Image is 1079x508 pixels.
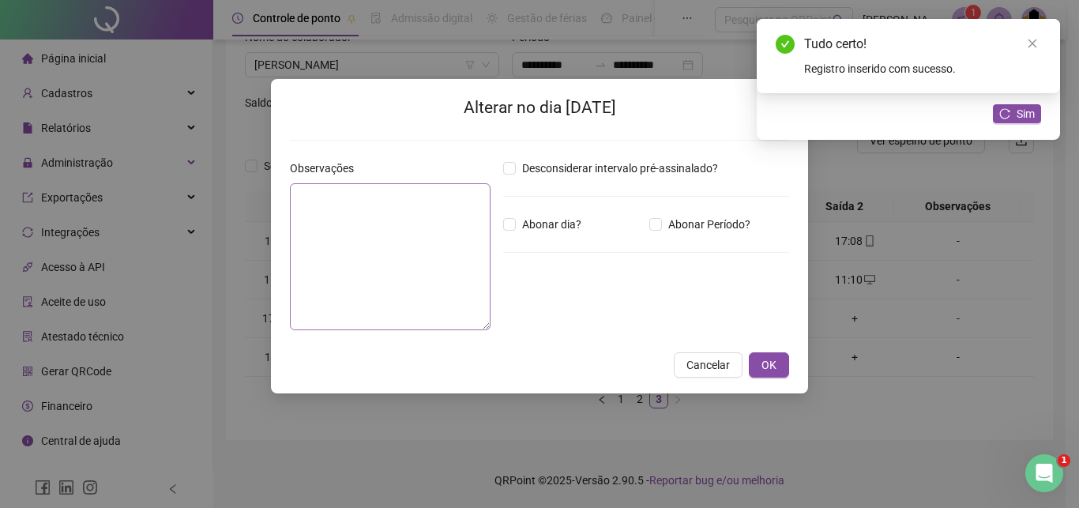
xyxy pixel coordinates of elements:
[674,352,743,378] button: Cancelar
[804,60,1041,77] div: Registro inserido com sucesso.
[290,95,789,121] h2: Alterar no dia [DATE]
[993,104,1041,123] button: Sim
[516,216,588,233] span: Abonar dia?
[1058,454,1070,467] span: 1
[776,35,795,54] span: check-circle
[662,216,757,233] span: Abonar Período?
[804,35,1041,54] div: Tudo certo!
[1024,35,1041,52] a: Close
[516,160,724,177] span: Desconsiderar intervalo pré-assinalado?
[761,356,776,374] span: OK
[999,108,1010,119] span: reload
[1017,105,1035,122] span: Sim
[749,352,789,378] button: OK
[290,160,364,177] label: Observações
[1027,38,1038,49] span: close
[1025,454,1063,492] iframe: Intercom live chat
[686,356,730,374] span: Cancelar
